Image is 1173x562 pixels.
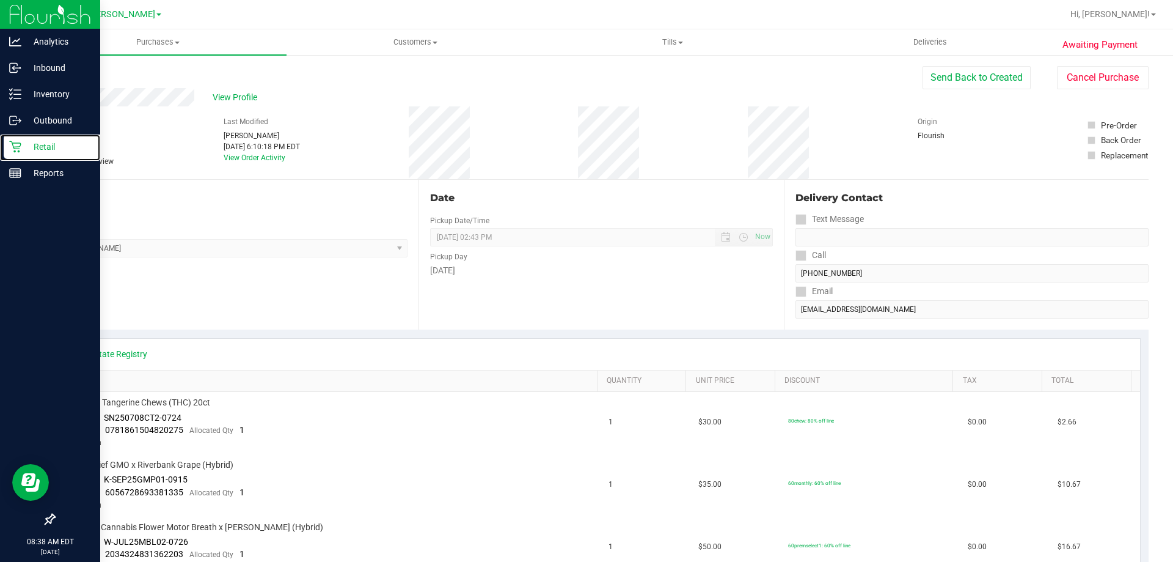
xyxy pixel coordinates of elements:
span: $10.67 [1058,479,1081,490]
inline-svg: Inbound [9,62,21,74]
a: Customers [287,29,544,55]
span: $2.66 [1058,416,1076,428]
button: Cancel Purchase [1057,66,1149,89]
button: Send Back to Created [923,66,1031,89]
a: Quantity [607,376,681,386]
div: Replacement [1101,149,1148,161]
div: Delivery Contact [795,191,1149,205]
a: View State Registry [74,348,147,360]
inline-svg: Retail [9,141,21,153]
p: Analytics [21,34,95,49]
inline-svg: Inventory [9,88,21,100]
span: 2034324831362203 [105,549,183,559]
span: 60monthly: 60% off line [788,480,841,486]
span: Awaiting Payment [1062,38,1138,52]
span: Hi, [PERSON_NAME]! [1070,9,1150,19]
a: Unit Price [696,376,770,386]
span: HT 5mg Tangerine Chews (THC) 20ct [70,397,210,409]
span: FT 1g Kief GMO x Riverbank Grape (Hybrid) [70,459,233,471]
span: FT 3.5g Cannabis Flower Motor Breath x [PERSON_NAME] (Hybrid) [70,522,323,533]
span: Purchases [29,37,287,48]
span: 1 [239,549,244,559]
label: Pickup Date/Time [430,215,489,226]
a: View Order Activity [224,153,285,162]
p: Reports [21,166,95,180]
label: Text Message [795,210,864,228]
label: Last Modified [224,116,268,127]
span: Customers [287,37,543,48]
span: W-JUL25MBL02-0726 [104,537,188,547]
p: [DATE] [5,547,95,556]
p: Retail [21,139,95,154]
input: Format: (999) 999-9999 [795,228,1149,246]
input: Format: (999) 999-9999 [795,264,1149,283]
div: Flourish [918,130,979,141]
span: Allocated Qty [189,489,233,497]
span: SN250708CT2-0724 [104,413,181,423]
span: $16.67 [1058,541,1081,553]
span: 1 [608,541,613,553]
span: Allocated Qty [189,550,233,559]
span: $0.00 [968,541,987,553]
inline-svg: Analytics [9,35,21,48]
span: $30.00 [698,416,722,428]
span: 1 [608,479,613,490]
a: SKU [72,376,592,386]
span: K-SEP25GMP01-0915 [104,475,188,484]
span: 1 [239,425,244,435]
span: $50.00 [698,541,722,553]
div: Back Order [1101,134,1141,146]
div: Date [430,191,772,205]
label: Origin [918,116,937,127]
div: [DATE] 6:10:18 PM EDT [224,141,300,152]
a: Discount [784,376,948,386]
inline-svg: Outbound [9,114,21,127]
a: Purchases [29,29,287,55]
a: Tills [544,29,801,55]
span: [PERSON_NAME] [88,9,155,20]
span: $35.00 [698,479,722,490]
span: 60premselect1: 60% off line [788,542,850,549]
div: [PERSON_NAME] [224,130,300,141]
a: Total [1051,376,1126,386]
span: Deliveries [897,37,963,48]
a: Deliveries [802,29,1059,55]
span: 0781861504820275 [105,425,183,435]
span: 1 [239,487,244,497]
span: $0.00 [968,416,987,428]
div: [DATE] [430,264,772,277]
label: Pickup Day [430,251,467,262]
span: 1 [608,416,613,428]
iframe: Resource center [12,464,49,501]
span: Tills [544,37,800,48]
span: View Profile [213,91,261,104]
label: Call [795,246,826,264]
label: Email [795,283,833,300]
a: Tax [963,376,1037,386]
p: Outbound [21,113,95,128]
span: 80chew: 80% off line [788,418,834,424]
span: 6056728693381335 [105,487,183,497]
span: Allocated Qty [189,426,233,435]
p: 08:38 AM EDT [5,536,95,547]
div: Location [54,191,407,205]
span: $0.00 [968,479,987,490]
div: Pre-Order [1101,119,1137,131]
p: Inbound [21,61,95,75]
inline-svg: Reports [9,167,21,179]
p: Inventory [21,87,95,102]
